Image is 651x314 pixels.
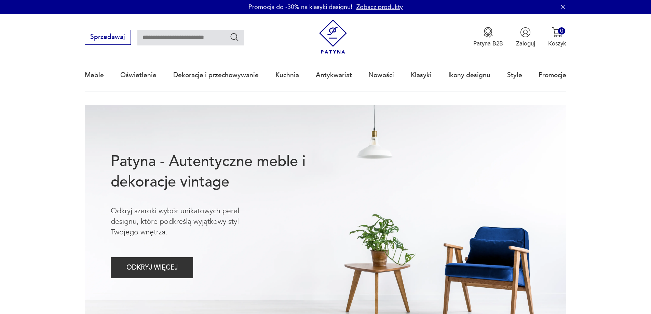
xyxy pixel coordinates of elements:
[275,59,299,91] a: Kuchnia
[368,59,394,91] a: Nowości
[316,19,350,54] img: Patyna - sklep z meblami i dekoracjami vintage
[548,27,566,47] button: 0Koszyk
[558,27,565,35] div: 0
[356,3,403,11] a: Zobacz produkty
[111,257,193,278] button: ODKRYJ WIĘCEJ
[552,27,562,38] img: Ikona koszyka
[483,27,493,38] img: Ikona medalu
[120,59,157,91] a: Oświetlenie
[173,59,259,91] a: Dekoracje i przechowywanie
[85,35,131,40] a: Sprzedawaj
[516,27,535,47] button: Zaloguj
[85,59,104,91] a: Meble
[516,40,535,47] p: Zaloguj
[548,40,566,47] p: Koszyk
[111,265,193,271] a: ODKRYJ WIĘCEJ
[448,59,490,91] a: Ikony designu
[111,151,332,192] h1: Patyna - Autentyczne meble i dekoracje vintage
[539,59,566,91] a: Promocje
[230,32,240,42] button: Szukaj
[85,30,131,45] button: Sprzedawaj
[473,40,503,47] p: Patyna B2B
[520,27,531,38] img: Ikonka użytkownika
[111,206,267,238] p: Odkryj szeroki wybór unikatowych pereł designu, które podkreślą wyjątkowy styl Twojego wnętrza.
[473,27,503,47] button: Patyna B2B
[507,59,522,91] a: Style
[248,3,352,11] p: Promocja do -30% na klasyki designu!
[411,59,432,91] a: Klasyki
[473,27,503,47] a: Ikona medaluPatyna B2B
[316,59,352,91] a: Antykwariat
